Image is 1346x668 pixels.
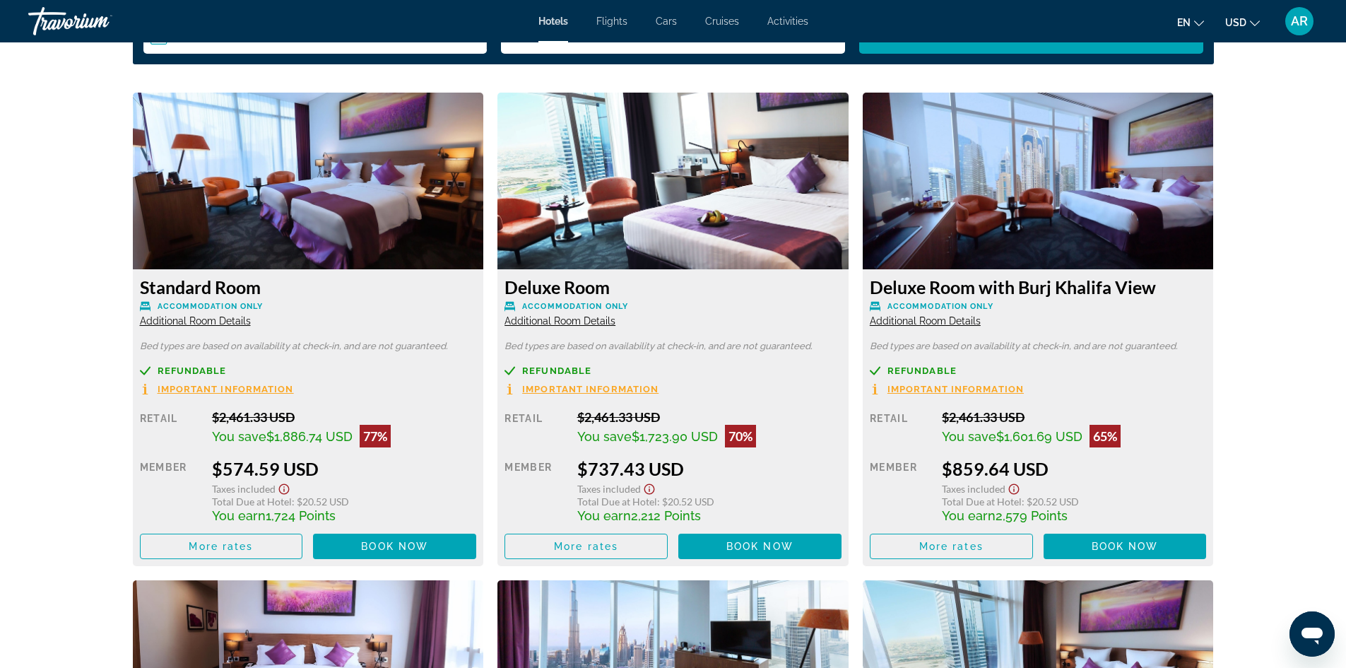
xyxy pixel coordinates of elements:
span: You save [577,429,632,444]
div: 77% [360,425,391,447]
div: Retail [870,409,931,447]
img: 18209893-963d-48f4-9262-ded9f1a4278f.jpeg [133,93,484,269]
span: Taxes included [212,483,276,495]
a: Refundable [870,365,1207,376]
a: Cruises [705,16,739,27]
span: You earn [942,508,996,523]
p: Bed types are based on availability at check-in, and are not guaranteed. [504,341,842,351]
div: $2,461.33 USD [942,409,1206,425]
span: You earn [577,508,631,523]
span: $1,601.69 USD [996,429,1082,444]
h3: Deluxe Room [504,276,842,298]
button: User Menu [1281,6,1318,36]
div: Retail [140,409,201,447]
button: Book now [313,534,476,559]
span: Refundable [887,366,957,375]
span: Book now [726,541,793,552]
button: Change currency [1225,12,1260,33]
a: Flights [596,16,627,27]
span: Important Information [158,385,294,394]
h3: Deluxe Room with Burj Khalifa View [870,276,1207,298]
p: Bed types are based on availability at check-in, and are not guaranteed. [870,341,1207,351]
button: Important Information [870,383,1024,395]
img: 6cd93b4a-d96c-4a22-ad57-70184d920af9.jpeg [497,93,849,269]
a: Refundable [504,365,842,376]
span: Important Information [887,385,1024,394]
span: Total Due at Hotel [212,496,292,508]
button: Show Taxes and Fees disclaimer [641,479,658,496]
div: Retail [504,409,566,447]
span: Accommodation Only [522,302,628,311]
span: More rates [919,541,984,552]
a: Refundable [140,365,477,376]
span: You earn [212,508,266,523]
a: Travorium [28,3,170,40]
button: More rates [504,534,668,559]
div: : $20.52 USD [577,496,842,508]
button: More rates [140,534,303,559]
div: : $20.52 USD [942,496,1206,508]
div: $574.59 USD [212,458,476,479]
div: Member [870,458,931,523]
span: Taxes included [942,483,1005,495]
span: $1,723.90 USD [632,429,718,444]
div: 65% [1090,425,1121,447]
div: $859.64 USD [942,458,1206,479]
span: Accommodation Only [158,302,264,311]
a: Activities [767,16,808,27]
span: Total Due at Hotel [942,496,1022,508]
h3: Standard Room [140,276,477,298]
button: Show Taxes and Fees disclaimer [1005,479,1022,496]
div: Member [504,458,566,523]
span: Refundable [522,366,591,375]
button: Important Information [504,383,659,395]
div: Member [140,458,201,523]
button: Check-in date: Mar 20, 2026 Check-out date: Mar 25, 2026 [143,18,488,54]
span: More rates [189,541,253,552]
iframe: Button to launch messaging window [1289,611,1335,657]
img: bd2e0d85-9258-47b7-910d-b1197641804e.jpeg [863,93,1214,269]
span: You save [212,429,266,444]
a: Cars [656,16,677,27]
div: : $20.52 USD [212,496,476,508]
span: AR [1291,14,1308,28]
span: Book now [1092,541,1159,552]
span: You save [942,429,996,444]
span: Additional Room Details [140,315,251,327]
div: Search widget [143,18,1203,54]
div: $2,461.33 USD [577,409,842,425]
span: Additional Room Details [870,315,981,327]
span: Taxes included [577,483,641,495]
div: 70% [725,425,756,447]
span: Total Due at Hotel [577,496,657,508]
button: Show Taxes and Fees disclaimer [276,479,293,496]
span: Accommodation Only [887,302,993,311]
button: Change language [1177,12,1204,33]
span: More rates [554,541,618,552]
span: 2,579 Points [996,508,1068,523]
p: Bed types are based on availability at check-in, and are not guaranteed. [140,341,477,351]
button: Important Information [140,383,294,395]
span: en [1177,17,1191,28]
span: Additional Room Details [504,315,615,327]
div: $2,461.33 USD [212,409,476,425]
span: 1,724 Points [266,508,336,523]
button: Book now [1044,534,1207,559]
span: Refundable [158,366,227,375]
span: Book now [361,541,428,552]
div: $737.43 USD [577,458,842,479]
button: More rates [870,534,1033,559]
span: $1,886.74 USD [266,429,353,444]
span: Important Information [522,385,659,394]
button: Book now [678,534,842,559]
a: Hotels [538,16,568,27]
span: 2,212 Points [631,508,701,523]
span: USD [1225,17,1246,28]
